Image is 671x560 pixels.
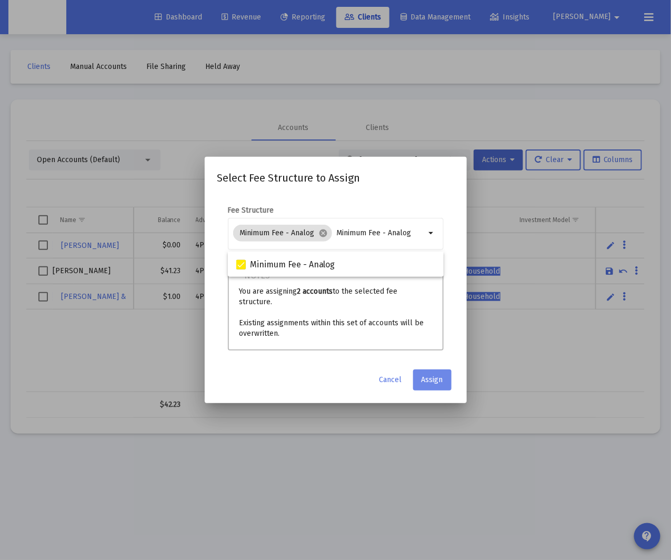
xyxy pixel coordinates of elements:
[233,225,332,242] mat-chip: Minimum Fee - Analog
[413,369,452,391] button: Assign
[228,206,274,215] label: Fee Structure
[250,258,335,271] span: Minimum Fee - Analog
[371,369,410,391] button: Cancel
[233,223,425,244] mat-chip-list: Selection
[228,275,444,351] div: You are assigning to the selected fee structure. Existing assignments within this set of accounts...
[297,287,333,296] b: 2 accounts
[336,229,425,237] input: Select fee structures
[379,375,402,384] span: Cancel
[318,228,328,238] mat-icon: cancel
[422,375,443,384] span: Assign
[425,227,438,239] mat-icon: arrow_drop_down
[217,169,454,186] h2: Select Fee Structure to Assign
